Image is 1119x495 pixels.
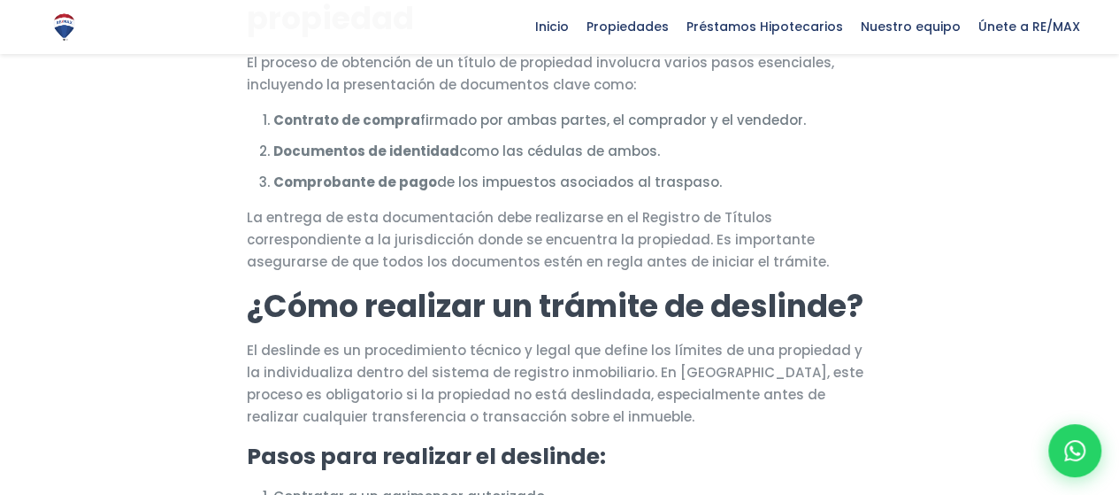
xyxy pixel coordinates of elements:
[247,51,873,96] p: El proceso de obtención de un título de propiedad involucra varios pasos esenciales, incluyendo l...
[273,142,459,160] strong: Documentos de identidad
[247,441,606,472] strong: Pasos para realizar el deslinde:
[526,13,578,40] span: Inicio
[273,109,873,131] li: firmado por ambas partes, el comprador y el vendedor.
[578,13,678,40] span: Propiedades
[970,13,1089,40] span: Únete a RE/MAX
[247,206,873,273] p: La entrega de esta documentación debe realizarse en el Registro de Títulos correspondiente a la j...
[852,13,970,40] span: Nuestro equipo
[49,12,80,43] img: Logo de REMAX
[678,13,852,40] span: Préstamos Hipotecarios
[247,339,873,428] p: El deslinde es un procedimiento técnico y legal que define los límites de una propiedad y la indi...
[273,111,420,129] strong: Contrato de compra
[273,171,873,193] li: de los impuestos asociados al traspaso.
[247,284,863,328] strong: ¿Cómo realizar un trámite de deslinde?
[273,173,437,191] strong: Comprobante de pago
[273,140,873,162] li: como las cédulas de ambos.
